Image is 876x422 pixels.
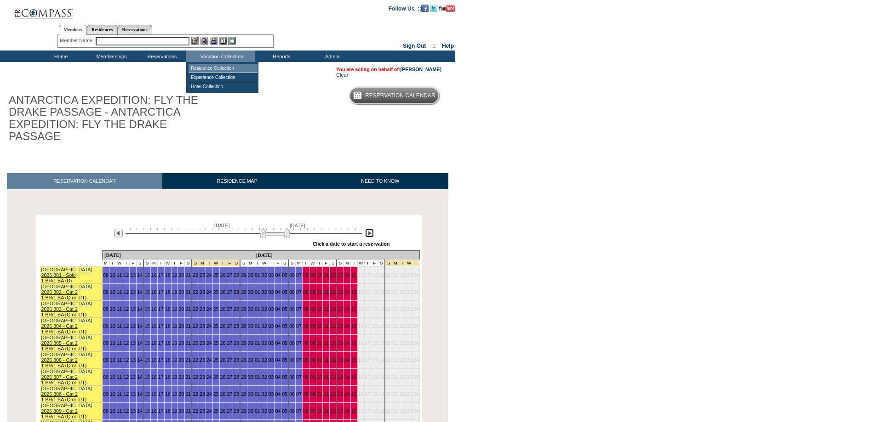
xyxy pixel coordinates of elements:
[310,272,315,278] a: 09
[289,357,295,363] a: 06
[269,272,274,278] a: 03
[193,374,198,380] a: 22
[185,289,191,295] a: 21
[124,323,129,329] a: 12
[185,340,191,346] a: 21
[137,323,143,329] a: 14
[303,374,309,380] a: 08
[124,374,129,380] a: 12
[117,272,122,278] a: 11
[323,272,329,278] a: 11
[130,374,136,380] a: 13
[118,25,152,34] a: Reservations
[303,272,309,278] a: 08
[296,323,302,329] a: 07
[213,306,219,312] a: 25
[255,306,260,312] a: 01
[269,340,274,346] a: 03
[351,289,357,295] a: 15
[269,323,274,329] a: 03
[275,374,281,380] a: 04
[200,323,205,329] a: 23
[289,374,295,380] a: 06
[200,37,208,45] img: View
[262,323,267,329] a: 02
[130,323,136,329] a: 13
[213,289,219,295] a: 25
[185,306,191,312] a: 21
[275,306,281,312] a: 04
[220,306,226,312] a: 26
[210,37,218,45] img: Impersonate
[323,340,329,346] a: 11
[213,323,219,329] a: 25
[323,374,329,380] a: 11
[117,357,122,363] a: 11
[219,37,227,45] img: Reservations
[185,272,191,278] a: 21
[130,272,136,278] a: 13
[130,306,136,312] a: 13
[282,340,287,346] a: 05
[172,289,177,295] a: 19
[282,272,287,278] a: 05
[312,173,448,189] a: NEED TO KNOW
[220,374,226,380] a: 26
[41,386,92,397] a: [GEOGRAPHIC_DATA] 2026 308 - Cat 2
[248,272,253,278] a: 30
[144,357,150,363] a: 15
[439,5,455,11] a: Subscribe to our YouTube Channel
[310,306,315,312] a: 09
[110,323,115,329] a: 10
[344,289,350,295] a: 14
[317,306,322,312] a: 10
[178,323,184,329] a: 20
[275,272,281,278] a: 04
[206,340,212,346] a: 24
[262,374,267,380] a: 02
[365,229,374,237] img: Next
[330,272,336,278] a: 12
[421,5,429,11] a: Become our fan on Facebook
[103,289,109,295] a: 09
[103,357,109,363] a: 09
[124,272,129,278] a: 12
[227,323,232,329] a: 27
[136,51,186,62] td: Reservations
[330,357,336,363] a: 12
[310,289,315,295] a: 09
[317,289,322,295] a: 10
[275,323,281,329] a: 04
[41,284,92,295] a: [GEOGRAPHIC_DATA] 2026 302 - Cat 2
[310,340,315,346] a: 09
[323,323,329,329] a: 11
[255,51,306,62] td: Reports
[310,323,315,329] a: 09
[317,357,322,363] a: 10
[220,340,226,346] a: 26
[303,357,309,363] a: 08
[124,306,129,312] a: 12
[110,340,115,346] a: 10
[158,306,164,312] a: 17
[351,357,357,363] a: 15
[344,374,350,380] a: 14
[255,323,260,329] a: 01
[172,306,177,312] a: 19
[338,289,343,295] a: 13
[206,357,212,363] a: 24
[234,357,239,363] a: 28
[193,340,198,346] a: 22
[117,289,122,295] a: 11
[193,306,198,312] a: 22
[282,374,287,380] a: 05
[137,272,143,278] a: 14
[220,323,226,329] a: 26
[144,340,150,346] a: 15
[193,357,198,363] a: 22
[255,272,260,278] a: 01
[110,391,115,397] a: 10
[241,306,246,312] a: 29
[200,272,205,278] a: 23
[158,272,164,278] a: 17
